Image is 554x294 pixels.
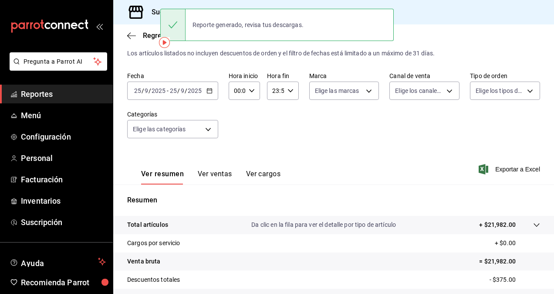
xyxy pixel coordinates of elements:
[479,257,540,266] p: = $21,982.00
[24,57,94,66] span: Pregunta a Parrot AI
[127,195,540,205] p: Resumen
[389,73,459,79] label: Canal de venta
[145,7,246,17] h3: Sucursal: Clavadito (Calzada)
[127,111,218,117] label: Categorías
[315,86,359,95] span: Elige las marcas
[186,15,311,34] div: Reporte generado, revisa tus descargas.
[480,164,540,174] button: Exportar a Excel
[127,49,540,58] div: Los artículos listados no incluyen descuentos de orden y el filtro de fechas está limitado a un m...
[141,170,184,185] button: Ver resumen
[21,88,106,100] span: Reportes
[127,220,168,229] p: Total artículos
[21,277,106,288] span: Recomienda Parrot
[21,256,95,267] span: Ayuda
[309,73,379,79] label: Marca
[21,216,106,228] span: Suscripción
[143,31,172,40] span: Regresar
[149,87,151,94] span: /
[476,86,524,95] span: Elige los tipos de orden
[141,170,280,185] div: navigation tabs
[479,220,516,229] p: + $21,982.00
[229,73,260,79] label: Hora inicio
[21,109,106,121] span: Menú
[96,23,103,30] button: open_drawer_menu
[185,87,187,94] span: /
[127,257,160,266] p: Venta bruta
[127,73,218,79] label: Fecha
[395,86,443,95] span: Elige los canales de venta
[267,73,298,79] label: Hora fin
[180,87,185,94] input: --
[10,52,107,71] button: Pregunta a Parrot AI
[133,125,186,133] span: Elige las categorías
[490,275,540,284] p: - $375.00
[470,73,540,79] label: Tipo de orden
[127,31,172,40] button: Regresar
[21,131,106,143] span: Configuración
[21,152,106,164] span: Personal
[169,87,177,94] input: --
[187,87,202,94] input: ----
[127,239,180,248] p: Cargos por servicio
[246,170,281,185] button: Ver cargos
[144,87,149,94] input: --
[151,87,166,94] input: ----
[198,170,232,185] button: Ver ventas
[134,87,142,94] input: --
[127,275,180,284] p: Descuentos totales
[21,174,106,185] span: Facturación
[495,239,540,248] p: + $0.00
[251,220,396,229] p: Da clic en la fila para ver el detalle por tipo de artículo
[177,87,180,94] span: /
[159,37,170,48] img: Tooltip marker
[21,195,106,207] span: Inventarios
[6,63,107,72] a: Pregunta a Parrot AI
[167,87,169,94] span: -
[142,87,144,94] span: /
